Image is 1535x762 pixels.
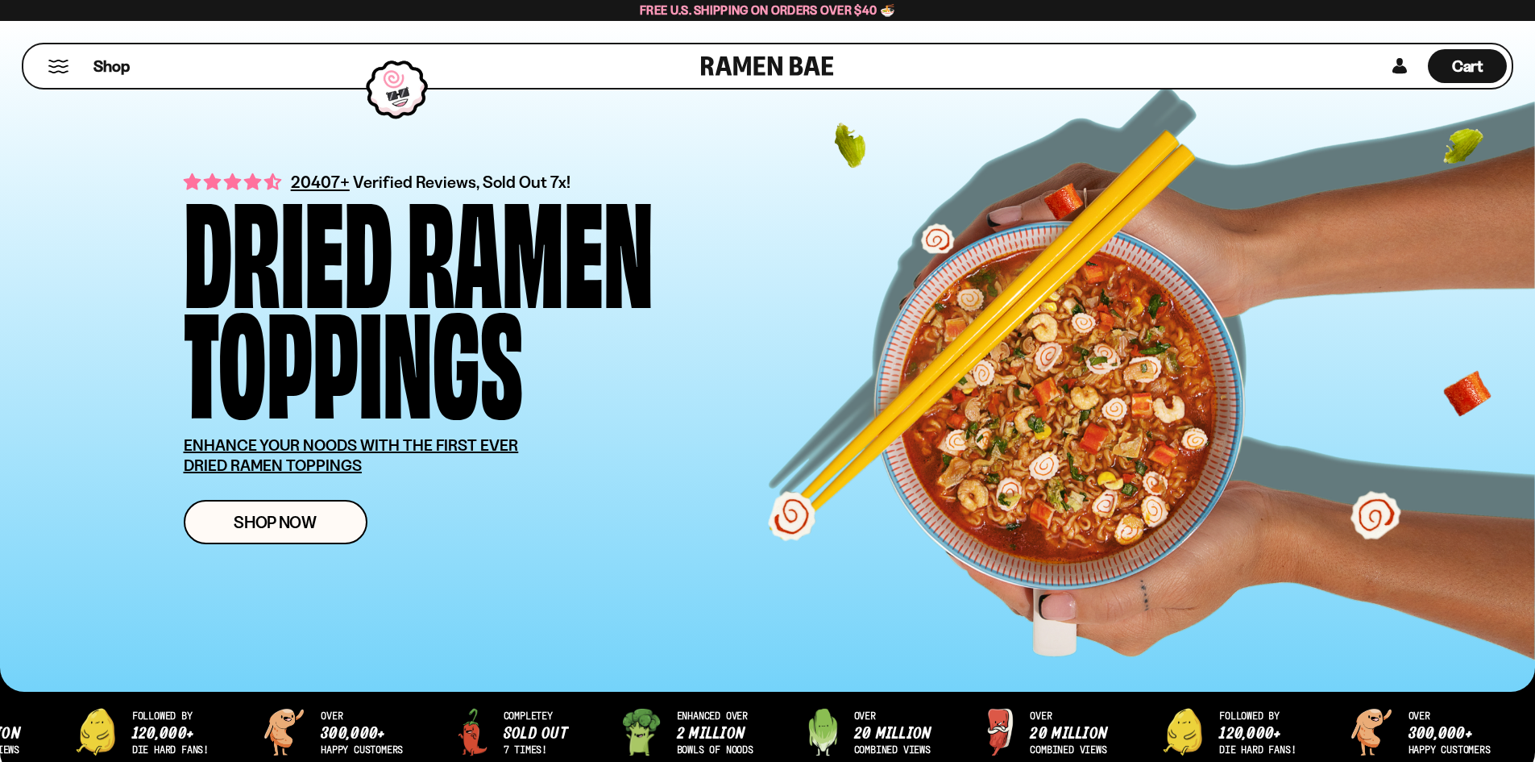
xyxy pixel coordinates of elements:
[184,301,523,411] div: Toppings
[93,56,130,77] span: Shop
[48,60,69,73] button: Mobile Menu Trigger
[234,514,317,531] span: Shop Now
[184,190,392,301] div: Dried
[640,2,895,18] span: Free U.S. Shipping on Orders over $40 🍜
[1428,44,1507,88] div: Cart
[184,500,367,544] a: Shop Now
[93,49,130,83] a: Shop
[407,190,653,301] div: Ramen
[1452,56,1483,76] span: Cart
[184,435,519,475] u: ENHANCE YOUR NOODS WITH THE FIRST EVER DRIED RAMEN TOPPINGS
